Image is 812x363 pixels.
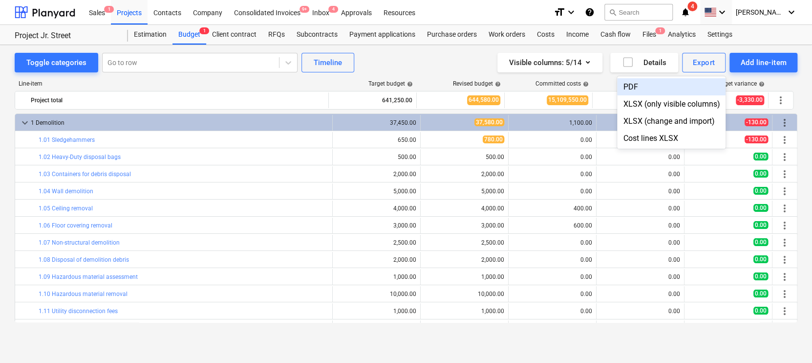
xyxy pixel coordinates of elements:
[617,95,726,113] div: XLSX (only visible columns)
[617,130,726,147] div: Cost lines XLSX
[763,316,812,363] iframe: Chat Widget
[617,113,726,130] div: XLSX (change and import)
[617,78,726,95] div: PDF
